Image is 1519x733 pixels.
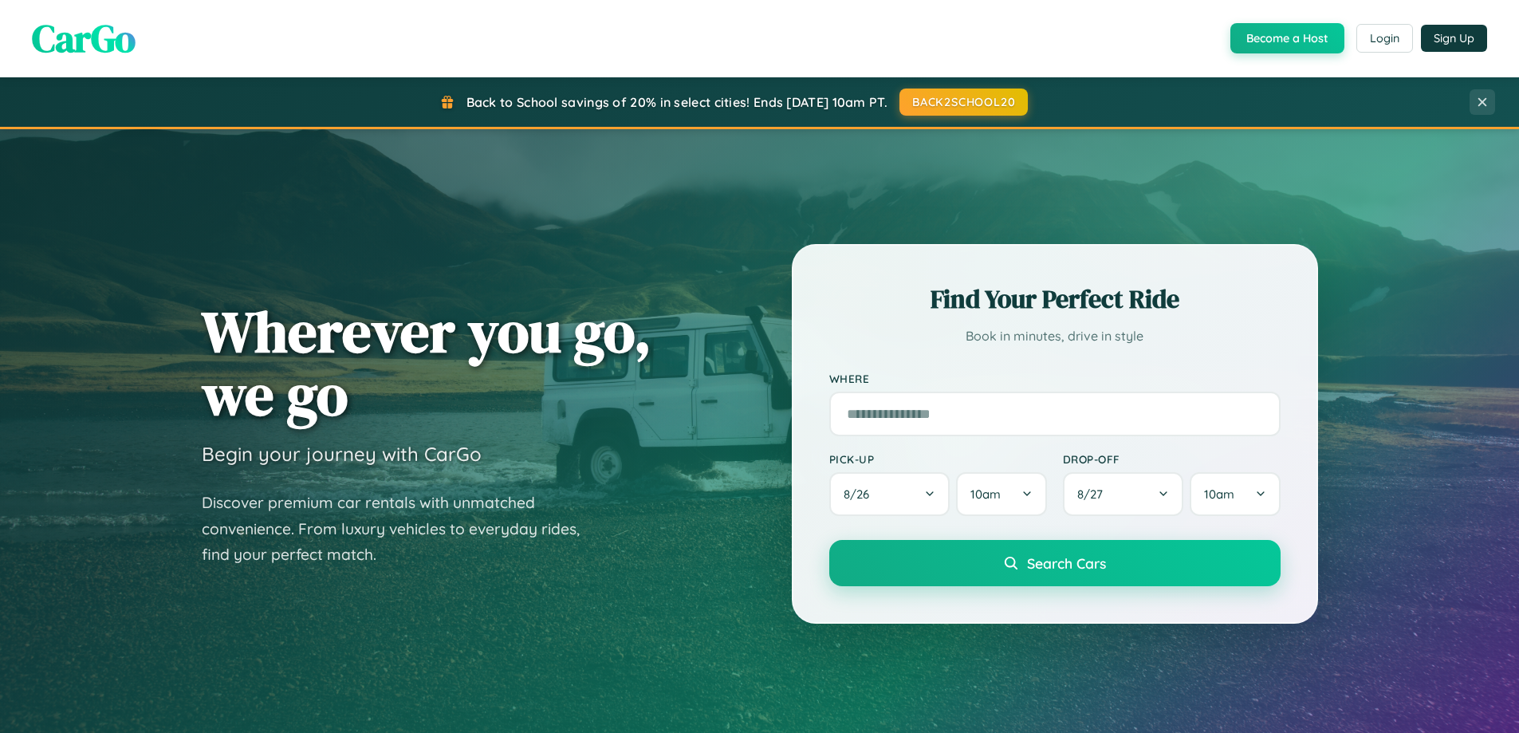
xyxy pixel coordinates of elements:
label: Where [829,372,1281,385]
h1: Wherever you go, we go [202,300,651,426]
p: Discover premium car rentals with unmatched convenience. From luxury vehicles to everyday rides, ... [202,490,600,568]
label: Pick-up [829,452,1047,466]
button: Login [1356,24,1413,53]
button: 8/27 [1063,472,1184,516]
h3: Begin your journey with CarGo [202,442,482,466]
h2: Find Your Perfect Ride [829,282,1281,317]
button: Become a Host [1230,23,1344,53]
button: 10am [1190,472,1280,516]
span: Back to School savings of 20% in select cities! Ends [DATE] 10am PT. [466,94,887,110]
span: 8 / 26 [844,487,877,502]
span: 10am [970,487,1001,502]
button: 10am [956,472,1046,516]
span: CarGo [32,12,136,65]
span: 8 / 27 [1077,487,1111,502]
p: Book in minutes, drive in style [829,325,1281,348]
button: BACK2SCHOOL20 [899,89,1028,116]
span: Search Cars [1027,554,1106,572]
span: 10am [1204,487,1234,502]
button: Sign Up [1421,25,1487,52]
button: Search Cars [829,540,1281,586]
label: Drop-off [1063,452,1281,466]
button: 8/26 [829,472,950,516]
